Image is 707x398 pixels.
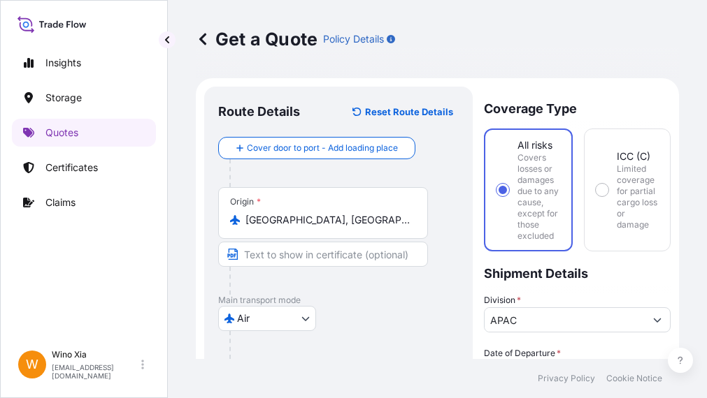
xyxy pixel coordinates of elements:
[484,293,521,307] label: Division
[45,56,81,70] p: Insights
[237,311,250,325] span: Air
[323,32,384,46] p: Policy Details
[538,373,595,384] p: Privacy Policy
[218,242,428,267] input: Text to appear on certificate
[617,149,650,163] span: ICC (C)
[517,138,552,152] span: All risks
[606,373,662,384] p: Cookie Notice
[26,358,38,371] span: W
[218,103,300,120] p: Route Details
[52,363,138,380] p: [EMAIL_ADDRESS][DOMAIN_NAME]
[645,307,670,332] button: Show suggestions
[45,161,98,175] p: Certificates
[218,295,459,306] p: Main transport mode
[45,126,78,140] p: Quotes
[196,28,317,50] p: Get a Quote
[484,251,671,293] p: Shipment Details
[517,152,560,242] span: Covers losses or damages due to any cause, except for those excluded
[365,105,453,119] p: Reset Route Details
[485,307,645,332] input: Type to search division
[45,91,82,105] p: Storage
[218,306,316,331] button: Select transport
[247,141,398,155] span: Cover door to port - Add loading place
[52,349,138,360] p: Wino Xia
[617,163,659,230] span: Limited coverage for partial cargo loss or damage
[45,196,76,209] p: Claims
[230,196,261,207] div: Origin
[245,213,410,227] input: Origin
[484,346,561,360] span: Date of Departure
[484,87,671,128] p: Coverage Type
